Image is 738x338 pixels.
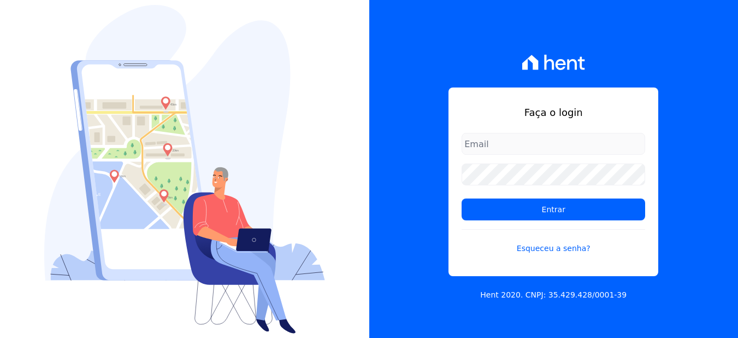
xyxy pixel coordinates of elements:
img: Login [44,5,325,334]
p: Hent 2020. CNPJ: 35.429.428/0001-39 [480,289,627,301]
input: Entrar [462,199,645,220]
h1: Faça o login [462,105,645,120]
input: Email [462,133,645,155]
a: Esqueceu a senha? [462,229,645,254]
